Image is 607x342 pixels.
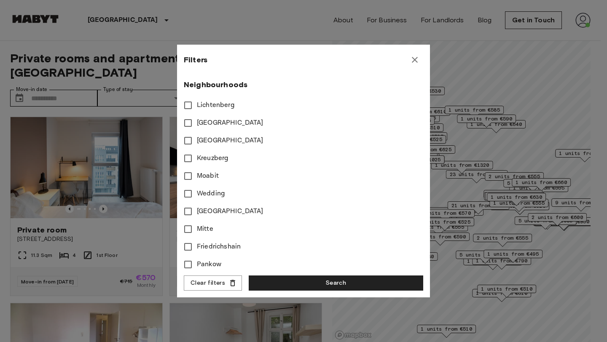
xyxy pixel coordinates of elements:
[184,275,242,291] button: Clear filters
[197,224,213,234] span: Mitte
[197,242,241,252] span: Friedrichshain
[249,275,423,291] button: Search
[197,189,225,199] span: Wedding
[197,118,263,128] span: [GEOGRAPHIC_DATA]
[184,80,423,90] span: Neighbourhoods
[184,55,207,65] span: Filters
[197,136,263,146] span: [GEOGRAPHIC_DATA]
[197,100,235,110] span: Lichtenberg
[197,206,263,216] span: [GEOGRAPHIC_DATA]
[197,171,219,181] span: Moabit
[197,153,228,163] span: Kreuzberg
[197,259,221,270] span: Pankow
